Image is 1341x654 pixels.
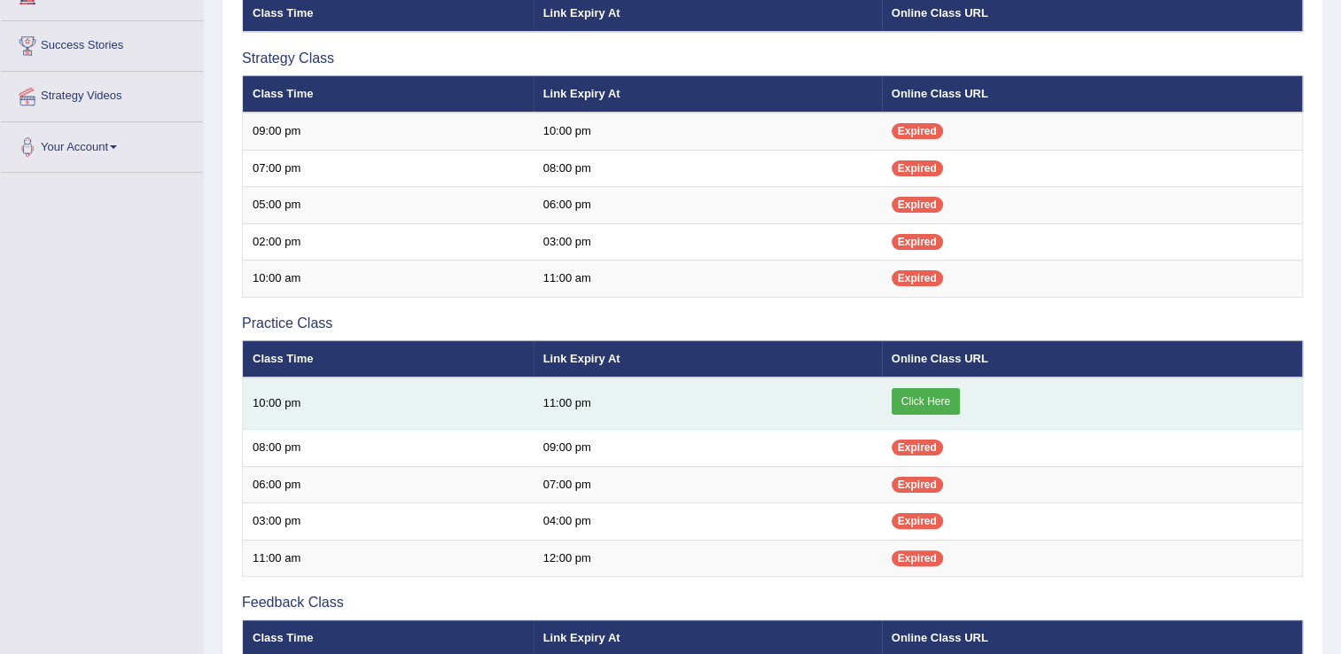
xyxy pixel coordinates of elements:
a: Strategy Videos [1,72,203,116]
a: Success Stories [1,21,203,66]
td: 06:00 pm [243,466,534,503]
td: 10:00 pm [534,113,882,150]
span: Expired [892,477,943,493]
td: 02:00 pm [243,223,534,261]
td: 05:00 pm [243,187,534,224]
a: Click Here [892,388,960,415]
th: Class Time [243,75,534,113]
td: 03:00 pm [243,503,534,541]
span: Expired [892,440,943,455]
td: 03:00 pm [534,223,882,261]
th: Online Class URL [882,75,1303,113]
th: Link Expiry At [534,340,882,378]
span: Expired [892,270,943,286]
h3: Feedback Class [242,595,1303,611]
th: Link Expiry At [534,75,882,113]
td: 09:00 pm [534,430,882,467]
span: Expired [892,197,943,213]
td: 10:00 am [243,261,534,298]
a: Your Account [1,122,203,167]
td: 11:00 am [534,261,882,298]
td: 11:00 am [243,540,534,577]
th: Class Time [243,340,534,378]
span: Expired [892,234,943,250]
h3: Practice Class [242,315,1303,331]
td: 11:00 pm [534,378,882,430]
td: 08:00 pm [243,430,534,467]
span: Expired [892,550,943,566]
td: 08:00 pm [534,150,882,187]
td: 07:00 pm [534,466,882,503]
td: 10:00 pm [243,378,534,430]
td: 06:00 pm [534,187,882,224]
td: 09:00 pm [243,113,534,150]
td: 12:00 pm [534,540,882,577]
td: 07:00 pm [243,150,534,187]
span: Expired [892,123,943,139]
td: 04:00 pm [534,503,882,541]
h3: Strategy Class [242,51,1303,66]
span: Expired [892,513,943,529]
span: Expired [892,160,943,176]
th: Online Class URL [882,340,1303,378]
